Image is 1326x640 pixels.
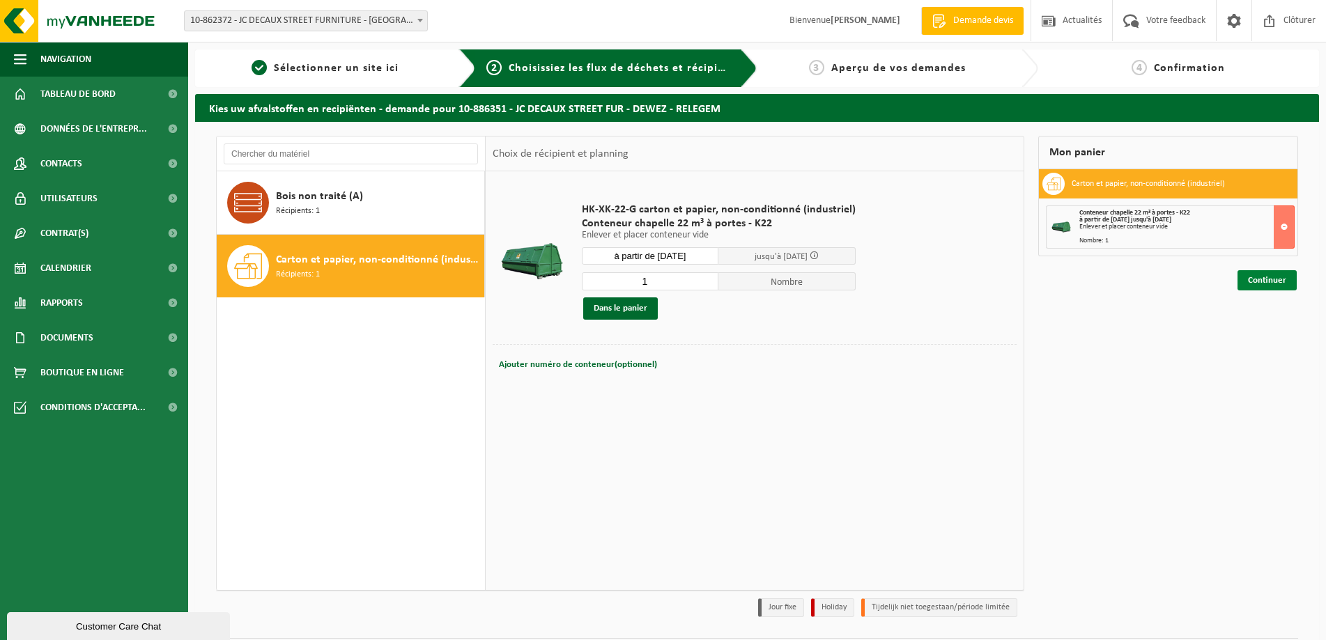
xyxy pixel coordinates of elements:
span: Boutique en ligne [40,355,124,390]
span: Récipients: 1 [276,268,320,281]
span: Ajouter numéro de conteneur(optionnel) [499,360,657,369]
button: Bois non traité (A) Récipients: 1 [217,171,485,235]
span: Données de l'entrepr... [40,111,147,146]
button: Dans le panier [583,297,658,320]
h3: Carton et papier, non-conditionné (industriel) [1072,173,1225,195]
button: Carton et papier, non-conditionné (industriel) Récipients: 1 [217,235,485,297]
span: Calendrier [40,251,91,286]
span: HK-XK-22-G carton et papier, non-conditionné (industriel) [582,203,856,217]
li: Jour fixe [758,598,804,617]
input: Chercher du matériel [224,143,478,164]
h2: Kies uw afvalstoffen en recipiënten - demande pour 10-886351 - JC DECAUX STREET FUR - DEWEZ - REL... [195,94,1319,121]
span: Nombre [718,272,856,290]
a: 1Sélectionner un site ici [202,60,448,77]
strong: [PERSON_NAME] [831,15,900,26]
span: 10-862372 - JC DECAUX STREET FURNITURE - BRUXELLES [184,10,428,31]
span: Contacts [40,146,82,181]
span: Contrat(s) [40,216,88,251]
span: Aperçu de vos demandes [831,63,966,74]
div: Choix de récipient et planning [486,136,635,171]
strong: à partir de [DATE] jusqu'à [DATE] [1079,216,1171,224]
span: Confirmation [1154,63,1225,74]
iframe: chat widget [7,609,233,640]
div: Enlever et placer conteneur vide [1079,224,1294,231]
span: 3 [809,60,824,75]
span: Conteneur chapelle 22 m³ à portes - K22 [582,217,856,231]
span: Documents [40,320,93,355]
p: Enlever et placer conteneur vide [582,231,856,240]
button: Ajouter numéro de conteneur(optionnel) [498,355,658,375]
span: 1 [252,60,267,75]
span: Choisissiez les flux de déchets et récipients [509,63,741,74]
div: Nombre: 1 [1079,237,1294,244]
span: 4 [1132,60,1147,75]
span: 10-862372 - JC DECAUX STREET FURNITURE - BRUXELLES [185,11,427,31]
a: Continuer [1238,270,1297,290]
input: Sélectionnez date [582,247,719,265]
span: 2 [486,60,502,75]
span: Demande devis [950,14,1017,28]
span: Rapports [40,286,83,320]
span: Bois non traité (A) [276,188,363,205]
div: Mon panier [1038,136,1298,169]
span: jusqu'à [DATE] [755,252,808,261]
span: Récipients: 1 [276,205,320,218]
span: Conditions d'accepta... [40,390,146,425]
li: Tijdelijk niet toegestaan/période limitée [861,598,1017,617]
a: Demande devis [921,7,1024,35]
li: Holiday [811,598,854,617]
span: Tableau de bord [40,77,116,111]
span: Utilisateurs [40,181,98,216]
span: Carton et papier, non-conditionné (industriel) [276,251,481,268]
span: Conteneur chapelle 22 m³ à portes - K22 [1079,209,1190,217]
span: Sélectionner un site ici [274,63,399,74]
span: Navigation [40,42,91,77]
